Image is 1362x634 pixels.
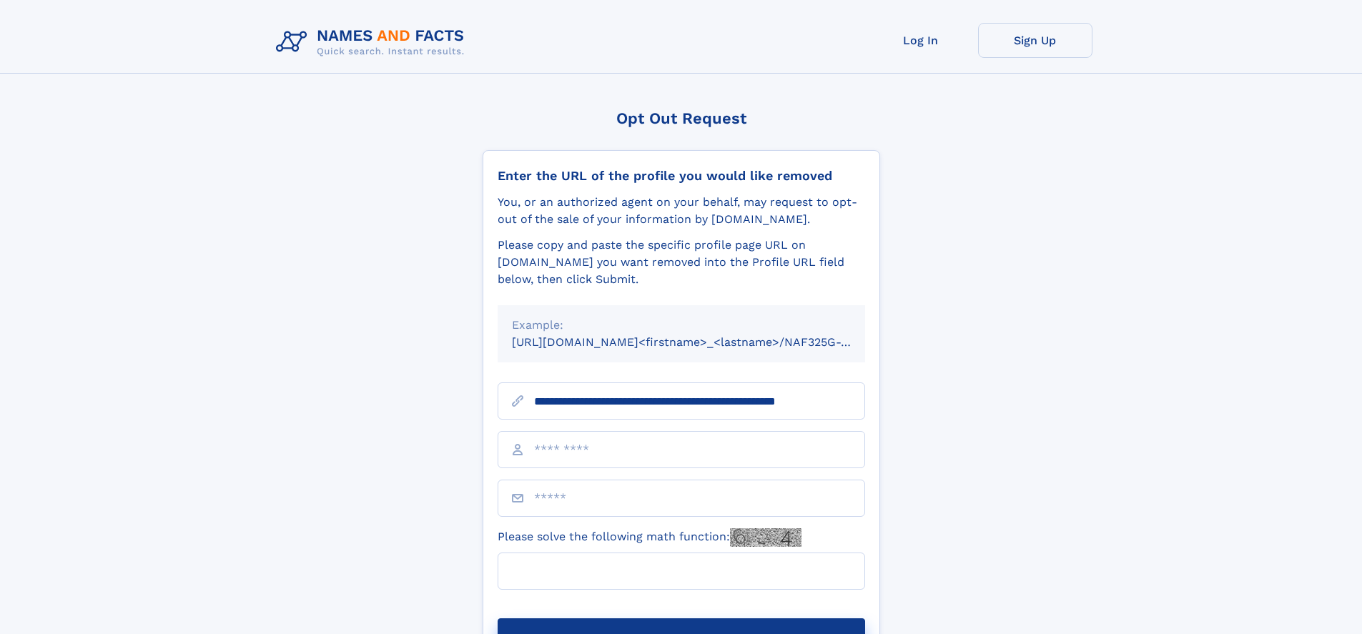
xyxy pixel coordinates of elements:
div: You, or an authorized agent on your behalf, may request to opt-out of the sale of your informatio... [498,194,865,228]
img: Logo Names and Facts [270,23,476,61]
small: [URL][DOMAIN_NAME]<firstname>_<lastname>/NAF325G-xxxxxxxx [512,335,892,349]
label: Please solve the following math function: [498,528,801,547]
div: Enter the URL of the profile you would like removed [498,168,865,184]
a: Sign Up [978,23,1092,58]
div: Example: [512,317,851,334]
a: Log In [864,23,978,58]
div: Opt Out Request [483,109,880,127]
div: Please copy and paste the specific profile page URL on [DOMAIN_NAME] you want removed into the Pr... [498,237,865,288]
